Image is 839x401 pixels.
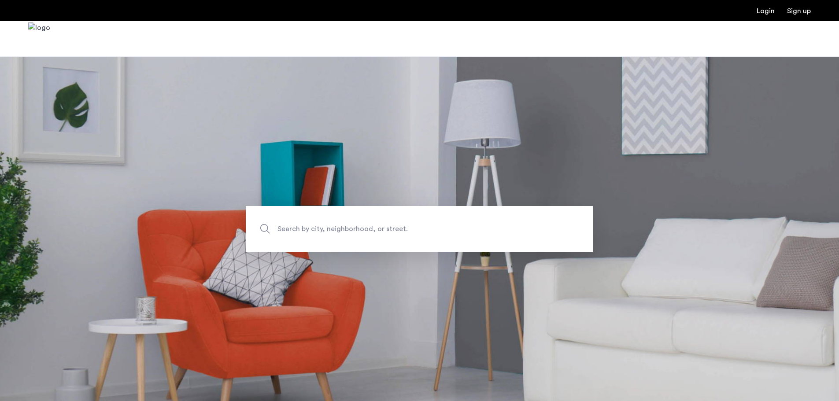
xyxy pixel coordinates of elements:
[757,7,775,15] a: Login
[277,223,521,235] span: Search by city, neighborhood, or street.
[28,22,50,55] a: Cazamio Logo
[28,22,50,55] img: logo
[246,206,593,252] input: Apartment Search
[787,7,811,15] a: Registration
